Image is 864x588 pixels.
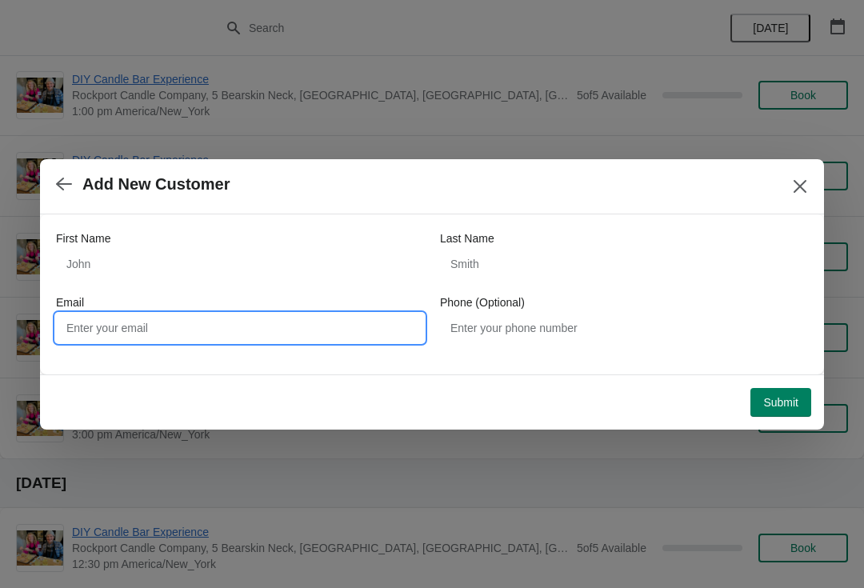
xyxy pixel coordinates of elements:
label: Last Name [440,230,494,246]
input: Enter your phone number [440,314,808,342]
input: Smith [440,250,808,278]
span: Submit [763,396,798,409]
label: First Name [56,230,110,246]
input: Enter your email [56,314,424,342]
h2: Add New Customer [82,175,230,194]
button: Close [786,172,814,201]
label: Email [56,294,84,310]
button: Submit [750,388,811,417]
label: Phone (Optional) [440,294,525,310]
input: John [56,250,424,278]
